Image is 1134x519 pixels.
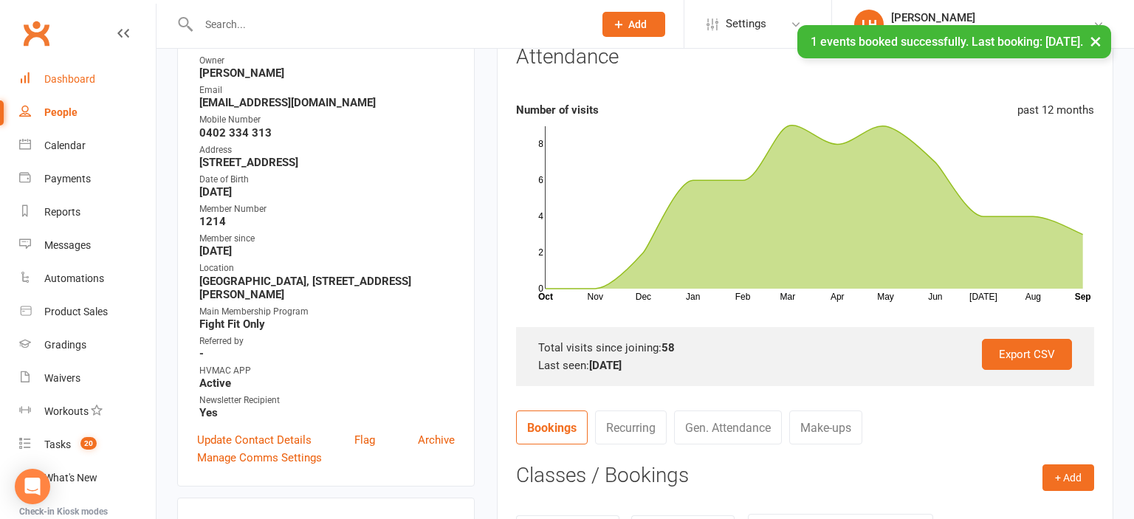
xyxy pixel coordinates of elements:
div: What's New [44,472,97,484]
div: Tasks [44,439,71,450]
div: Dashboard [44,73,95,85]
a: Manage Comms Settings [197,449,322,467]
div: Date of Birth [199,173,455,187]
div: [GEOGRAPHIC_DATA] [GEOGRAPHIC_DATA] [891,24,1093,38]
div: Workouts [44,405,89,417]
a: Waivers [19,362,156,395]
a: Archive [418,431,455,449]
a: Tasks 20 [19,428,156,461]
div: Newsletter Recipient [199,393,455,408]
div: Reports [44,206,80,218]
div: 1 events booked successfully. Last booking: [DATE]. [797,25,1111,58]
a: Calendar [19,129,156,162]
a: Automations [19,262,156,295]
div: [PERSON_NAME] [891,11,1093,24]
a: Recurring [595,410,667,444]
div: Referred by [199,334,455,348]
div: Automations [44,272,104,284]
div: Mobile Number [199,113,455,127]
a: Gen. Attendance [674,410,782,444]
div: Payments [44,173,91,185]
a: Dashboard [19,63,156,96]
div: Gradings [44,339,86,351]
strong: 58 [661,341,675,354]
strong: Yes [199,406,455,419]
a: Reports [19,196,156,229]
div: Messages [44,239,91,251]
a: Flag [354,431,375,449]
div: Address [199,143,455,157]
a: Make-ups [789,410,862,444]
div: Location [199,261,455,275]
a: Workouts [19,395,156,428]
div: Last seen: [538,357,1072,374]
strong: [STREET_ADDRESS] [199,156,455,169]
div: Product Sales [44,306,108,317]
span: Settings [726,7,766,41]
strong: [DATE] [199,185,455,199]
h3: Classes / Bookings [516,464,1094,487]
strong: [PERSON_NAME] [199,66,455,80]
a: Update Contact Details [197,431,312,449]
span: Add [628,18,647,30]
button: × [1082,25,1109,57]
strong: Active [199,377,455,390]
h3: Attendance [516,46,619,69]
input: Search... [194,14,583,35]
a: Payments [19,162,156,196]
a: Messages [19,229,156,262]
button: Add [602,12,665,37]
strong: [DATE] [199,244,455,258]
a: Bookings [516,410,588,444]
div: Waivers [44,372,80,384]
div: HVMAC APP [199,364,455,378]
div: past 12 months [1017,101,1094,119]
div: People [44,106,78,118]
strong: [GEOGRAPHIC_DATA], [STREET_ADDRESS][PERSON_NAME] [199,275,455,301]
a: Gradings [19,329,156,362]
strong: 0402 334 313 [199,126,455,140]
a: Export CSV [982,339,1072,370]
a: What's New [19,461,156,495]
div: Email [199,83,455,97]
div: Open Intercom Messenger [15,469,50,504]
div: Total visits since joining: [538,339,1072,357]
a: People [19,96,156,129]
strong: [EMAIL_ADDRESS][DOMAIN_NAME] [199,96,455,109]
span: 20 [80,437,97,450]
strong: Fight Fit Only [199,317,455,331]
div: Member Number [199,202,455,216]
div: Main Membership Program [199,305,455,319]
a: Clubworx [18,15,55,52]
strong: Number of visits [516,103,599,117]
a: Product Sales [19,295,156,329]
strong: [DATE] [589,359,622,372]
strong: - [199,347,455,360]
strong: 1214 [199,215,455,228]
div: LH [854,10,884,39]
div: Calendar [44,140,86,151]
div: Member since [199,232,455,246]
button: + Add [1042,464,1094,491]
